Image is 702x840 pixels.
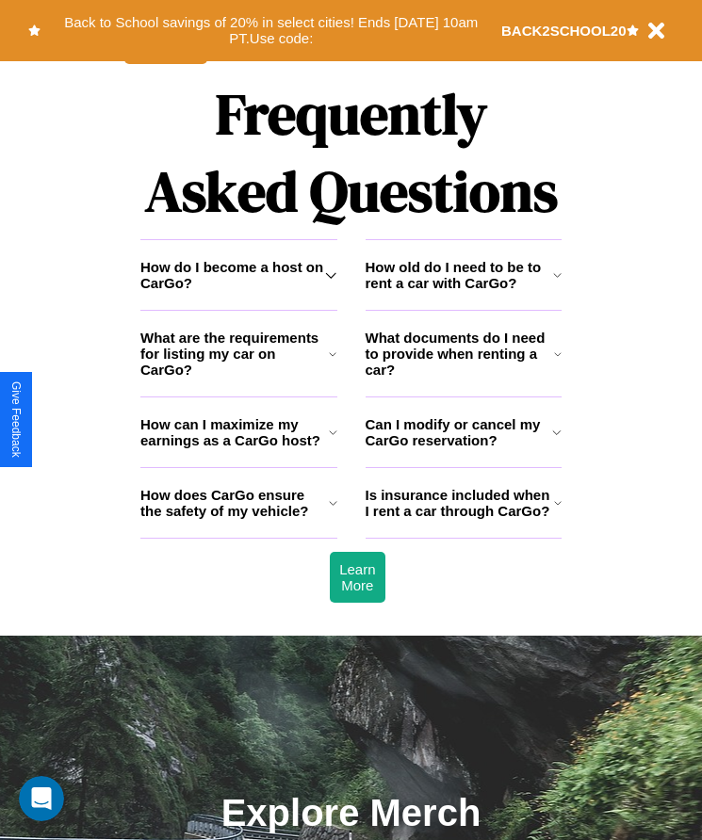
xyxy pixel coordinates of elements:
[366,487,554,519] h3: Is insurance included when I rent a car through CarGo?
[140,416,329,448] h3: How can I maximize my earnings as a CarGo host?
[501,23,627,39] b: BACK2SCHOOL20
[19,776,64,821] iframe: Intercom live chat
[366,330,555,378] h3: What documents do I need to provide when renting a car?
[140,66,562,239] h1: Frequently Asked Questions
[140,487,329,519] h3: How does CarGo ensure the safety of my vehicle?
[9,381,23,458] div: Give Feedback
[140,259,325,291] h3: How do I become a host on CarGo?
[366,416,553,448] h3: Can I modify or cancel my CarGo reservation?
[140,330,329,378] h3: What are the requirements for listing my car on CarGo?
[366,259,553,291] h3: How old do I need to be to rent a car with CarGo?
[330,552,384,603] button: Learn More
[41,9,501,52] button: Back to School savings of 20% in select cities! Ends [DATE] 10am PT.Use code:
